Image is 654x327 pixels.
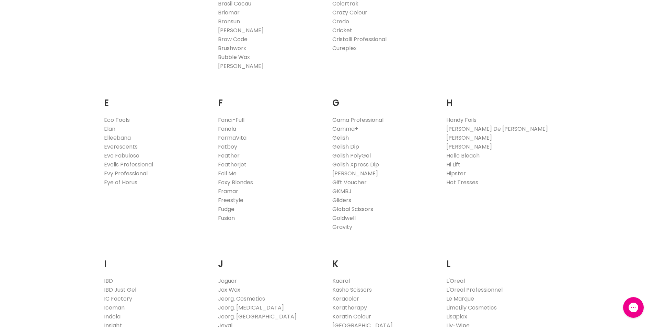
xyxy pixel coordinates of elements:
a: Hello Bleach [446,152,480,160]
a: Foxy Blondes [218,178,253,186]
a: LimeLily Cosmetics [446,304,497,312]
a: Jeorg. [GEOGRAPHIC_DATA] [218,313,297,320]
a: Fanola [218,125,236,133]
a: [PERSON_NAME] De [PERSON_NAME] [446,125,548,133]
a: Eco Tools [104,116,130,124]
a: Keracolor [332,295,359,303]
a: Hot Tresses [446,178,478,186]
a: Fatboy [218,143,237,151]
a: IBD [104,277,113,285]
a: [PERSON_NAME] [218,26,264,34]
a: Bronsun [218,17,240,25]
a: [PERSON_NAME] [446,134,492,142]
a: Everescents [104,143,138,151]
a: L'Oreal Professionnel [446,286,503,294]
a: Keratherapy [332,304,367,312]
a: Keratin Colour [332,313,371,320]
a: Elleebana [104,134,131,142]
a: Gelish PolyGel [332,152,371,160]
a: Cristalli Professional [332,35,387,43]
a: Fudge [218,205,234,213]
h2: E [104,87,208,110]
a: Gama Professional [332,116,383,124]
a: Gamma+ [332,125,358,133]
a: [PERSON_NAME] [332,170,378,177]
a: Briemar [218,9,240,16]
a: Kasho Scissors [332,286,372,294]
h2: K [332,248,436,271]
a: Fusion [218,214,235,222]
a: [PERSON_NAME] [218,62,264,70]
a: Gelish Xpress Dip [332,161,379,168]
a: Freestyle [218,196,243,204]
h2: L [446,248,550,271]
h2: F [218,87,322,110]
a: Evo Fabuloso [104,152,139,160]
a: Gelish Dip [332,143,359,151]
a: Feather [218,152,240,160]
h2: I [104,248,208,271]
h2: G [332,87,436,110]
a: Jaguar [218,277,237,285]
a: Global Scissors [332,205,373,213]
a: GKMBJ [332,187,352,195]
a: Hi Lift [446,161,460,168]
a: Brushworx [218,44,246,52]
a: Gelish [332,134,349,142]
a: [PERSON_NAME] [446,143,492,151]
a: Crazy Colour [332,9,367,16]
a: Jax Wax [218,286,240,294]
a: Bubble Wax [218,53,250,61]
a: Credo [332,17,349,25]
a: Gift Voucher [332,178,367,186]
a: Eye of Horus [104,178,137,186]
h2: J [218,248,322,271]
a: Cureplex [332,44,357,52]
a: Le Marque [446,295,474,303]
a: Gliders [332,196,351,204]
a: Brow Code [218,35,248,43]
a: Fanci-Full [218,116,244,124]
a: Lisaplex [446,313,467,320]
a: Handy Foils [446,116,477,124]
a: Featherjet [218,161,246,168]
iframe: Gorgias live chat messenger [620,295,647,320]
a: Foil Me [218,170,237,177]
a: FarmaVita [218,134,246,142]
a: Cricket [332,26,352,34]
a: Iceman [104,304,125,312]
a: IC Factory [104,295,132,303]
a: Framar [218,187,238,195]
a: Evolis Professional [104,161,153,168]
a: Jeorg. [MEDICAL_DATA] [218,304,284,312]
a: L'Oreal [446,277,465,285]
a: Goldwell [332,214,356,222]
a: Elan [104,125,115,133]
a: Indola [104,313,121,320]
h2: H [446,87,550,110]
a: Gravity [332,223,352,231]
a: Kaaral [332,277,350,285]
a: Hipster [446,170,466,177]
a: Evy Professional [104,170,148,177]
a: IBD Just Gel [104,286,136,294]
a: Jeorg. Cosmetics [218,295,265,303]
